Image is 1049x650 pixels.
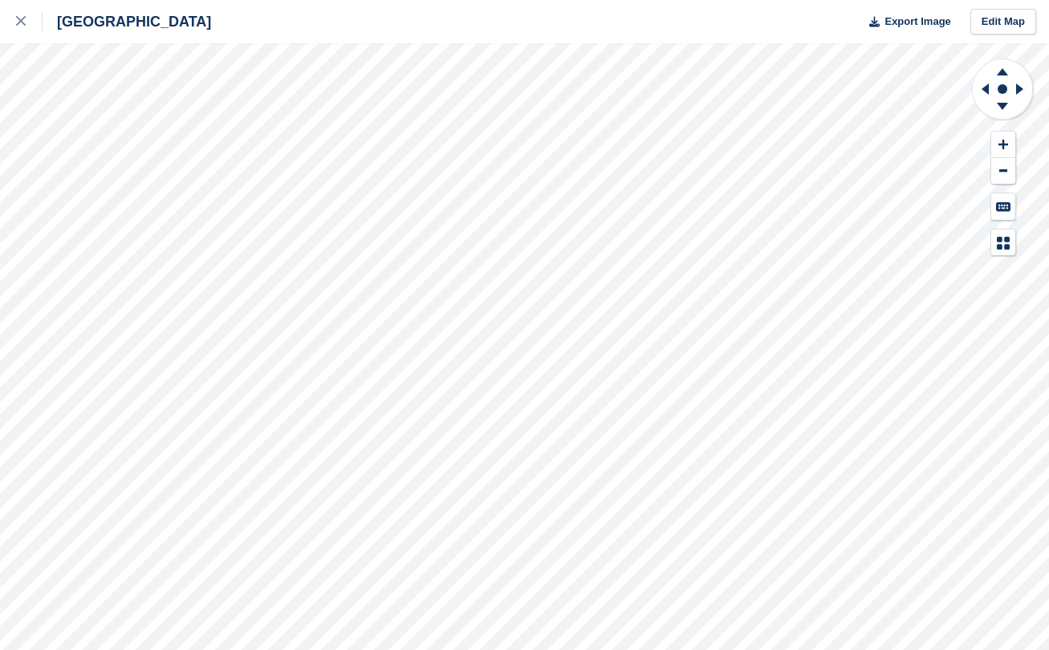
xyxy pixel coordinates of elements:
span: Export Image [884,14,950,30]
button: Map Legend [991,230,1015,256]
button: Export Image [860,9,951,35]
a: Edit Map [970,9,1036,35]
div: [GEOGRAPHIC_DATA] [43,12,211,31]
button: Keyboard Shortcuts [991,193,1015,220]
button: Zoom In [991,132,1015,158]
button: Zoom Out [991,158,1015,185]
